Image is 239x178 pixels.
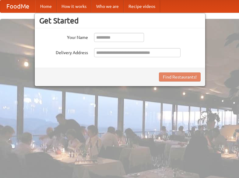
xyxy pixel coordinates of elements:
[39,48,88,56] label: Delivery Address
[39,16,201,25] h3: Get Started
[0,0,35,12] a: FoodMe
[39,33,88,40] label: Your Name
[35,0,57,12] a: Home
[124,0,160,12] a: Recipe videos
[159,72,201,82] button: Find Restaurants!
[57,0,91,12] a: How it works
[91,0,124,12] a: Who we are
